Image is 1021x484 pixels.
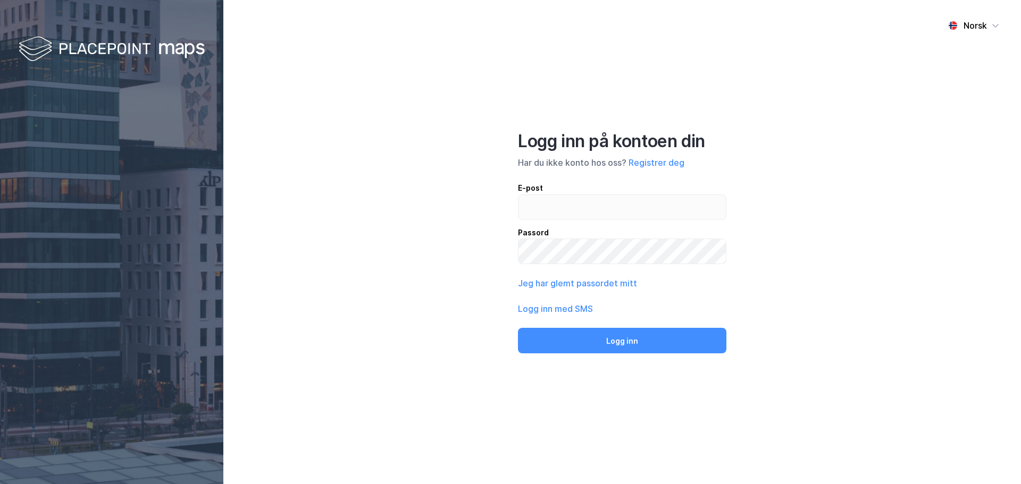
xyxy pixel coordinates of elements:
div: E-post [518,182,726,194]
button: Logg inn med SMS [518,302,593,315]
div: Passord [518,226,726,239]
div: Har du ikke konto hos oss? [518,156,726,169]
div: Norsk [964,19,987,32]
button: Jeg har glemt passordet mitt [518,277,637,290]
img: logo-white.f07954bde2210d2a523dddb988cd2aa7.svg [19,34,205,65]
button: Logg inn [518,328,726,353]
div: Logg inn på kontoen din [518,131,726,152]
button: Registrer deg [629,156,684,169]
